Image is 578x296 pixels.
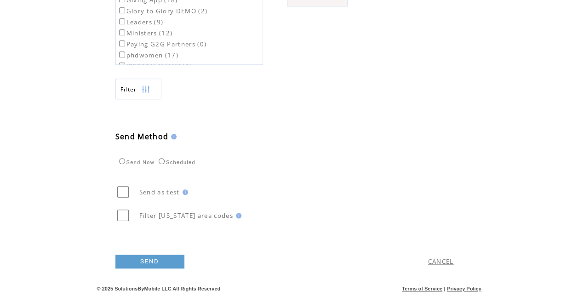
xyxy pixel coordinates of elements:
[119,7,125,13] input: Glory to Glory DEMO (2)
[117,7,208,15] label: Glory to Glory DEMO (2)
[115,79,161,99] a: Filter
[115,255,184,268] a: SEND
[119,63,125,68] input: [PERSON_NAME] (0)
[139,211,233,220] span: Filter [US_STATE] area codes
[142,79,150,100] img: filters.png
[97,286,221,291] span: © 2025 SolutionsByMobile LLC All Rights Reserved
[119,158,125,164] input: Send Now
[119,29,125,35] input: Ministers (12)
[402,286,442,291] a: Terms of Service
[159,158,165,164] input: Scheduled
[117,29,173,37] label: Ministers (12)
[117,62,192,70] label: [PERSON_NAME] (0)
[139,188,180,196] span: Send as test
[447,286,481,291] a: Privacy Policy
[119,51,125,57] input: phdwomen (17)
[117,40,207,48] label: Paying G2G Partners (0)
[180,189,188,195] img: help.gif
[117,51,178,59] label: phdwomen (17)
[156,159,195,165] label: Scheduled
[119,18,125,24] input: Leaders (9)
[168,134,177,139] img: help.gif
[428,257,454,266] a: CANCEL
[117,18,164,26] label: Leaders (9)
[115,131,169,142] span: Send Method
[233,213,241,218] img: help.gif
[117,159,155,165] label: Send Now
[119,40,125,46] input: Paying G2G Partners (0)
[120,85,137,93] span: Show filters
[444,286,445,291] span: |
